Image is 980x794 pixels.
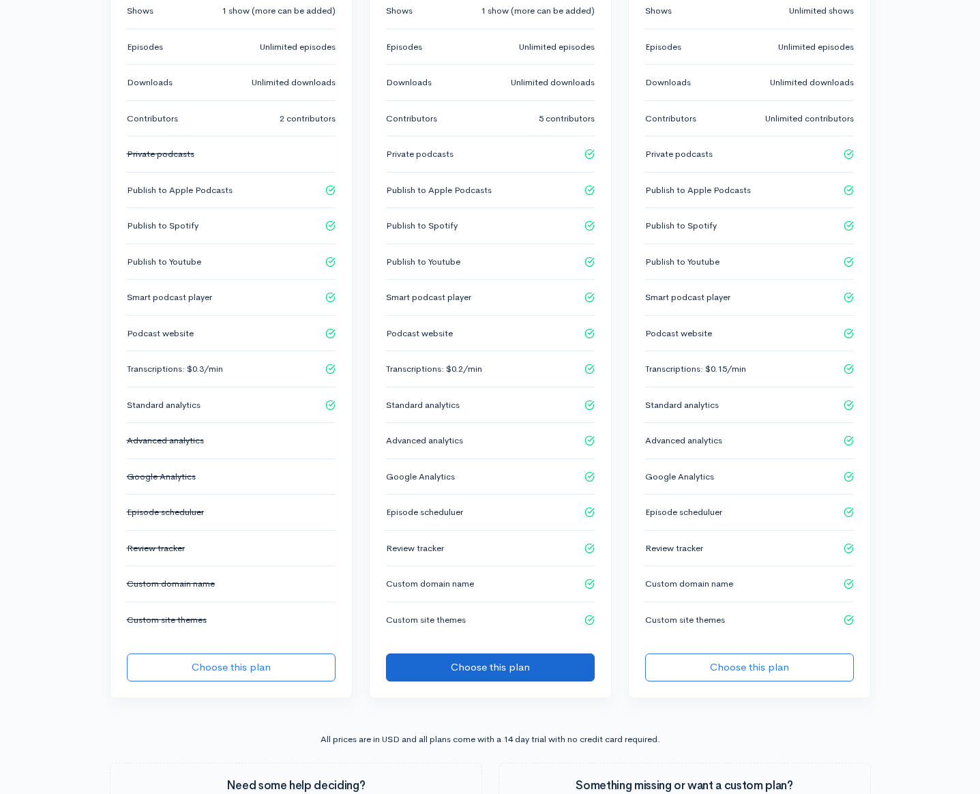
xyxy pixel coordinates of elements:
[127,542,185,554] s: Review tracker
[127,148,194,160] s: Private podcasts
[645,112,696,126] small: Contributors
[386,362,482,376] small: Transcriptions: $0.2/min
[386,219,458,233] small: Publish to Spotify
[127,780,465,793] h3: Need some help deciding?
[127,327,194,340] small: Podcast website
[386,4,413,18] small: Shows
[127,183,233,197] small: Publish to Apple Podcasts
[519,40,595,54] small: Unlimited episodes
[386,613,466,627] small: Custom site themes
[645,505,722,519] small: Episode scheduluer
[645,291,730,304] small: Smart podcast player
[645,147,713,161] small: Private podcasts
[645,40,681,54] small: Episodes
[386,327,453,340] small: Podcast website
[386,76,432,89] small: Downloads
[321,733,660,745] small: All prices are in USD and all plans come with a 14 day trial with no credit card required.
[645,4,672,18] small: Shows
[645,470,714,484] small: Google Analytics
[386,434,463,447] small: Advanced analytics
[386,255,460,269] small: Publish to Youtube
[645,76,691,89] small: Downloads
[645,653,854,681] button: Choose this plan
[127,219,198,233] small: Publish to Spotify
[645,434,722,447] small: Advanced analytics
[127,112,178,126] small: Contributors
[770,76,854,89] small: Unlimited downloads
[386,653,595,681] button: Choose this plan
[386,112,437,126] small: Contributors
[222,4,336,18] small: 1 show (more can be added)
[127,76,173,89] small: Downloads
[386,542,444,555] small: Review tracker
[645,362,746,376] small: Transcriptions: $0.15/min
[645,577,733,591] small: Custom domain name
[127,40,163,54] small: Episodes
[386,183,492,197] small: Publish to Apple Podcasts
[765,112,854,126] small: Unlimited contributors
[127,614,207,626] s: Custom site themes
[127,435,204,446] s: Advanced analytics
[645,219,717,233] small: Publish to Spotify
[645,398,719,412] small: Standard analytics
[386,40,422,54] small: Episodes
[645,613,725,627] small: Custom site themes
[127,4,153,18] small: Shows
[280,112,336,126] small: 2 contributors
[386,505,463,519] small: Episode scheduluer
[127,398,201,412] small: Standard analytics
[778,40,854,54] small: Unlimited episodes
[127,471,196,482] s: Google Analytics
[127,362,223,376] small: Transcriptions: $0.3/min
[645,327,712,340] small: Podcast website
[516,780,854,793] h3: Something missing or want a custom plan?
[127,578,215,589] s: Custom domain name
[645,183,751,197] small: Publish to Apple Podcasts
[386,470,455,484] small: Google Analytics
[481,4,595,18] small: 1 show (more can be added)
[260,40,336,54] small: Unlimited episodes
[511,76,595,89] small: Unlimited downloads
[539,112,595,126] small: 5 contributors
[386,577,474,591] small: Custom domain name
[386,147,454,161] small: Private podcasts
[127,506,204,518] s: Episode scheduluer
[127,653,336,681] button: Choose this plan
[386,398,460,412] small: Standard analytics
[789,4,854,18] small: Unlimited shows
[386,291,471,304] small: Smart podcast player
[252,76,336,89] small: Unlimited downloads
[127,291,212,304] small: Smart podcast player
[645,542,703,555] small: Review tracker
[127,255,201,269] small: Publish to Youtube
[645,255,719,269] small: Publish to Youtube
